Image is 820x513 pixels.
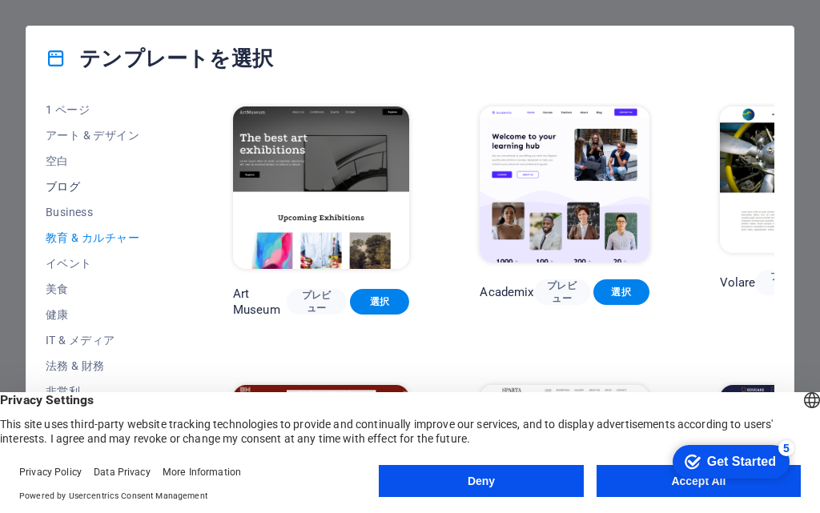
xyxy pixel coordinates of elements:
[46,231,163,244] span: 教育 & カルチャー
[480,284,533,300] p: Academix
[46,308,163,321] span: 健康
[46,276,163,302] button: 美食
[755,270,815,295] button: プレビュー
[119,3,135,19] div: 5
[46,154,163,167] span: 空白
[46,122,163,148] button: アート & デザイン
[13,8,130,42] div: Get Started 5 items remaining, 0% complete
[480,106,649,263] img: Academix
[287,289,347,315] button: プレビュー
[46,327,163,353] button: IT & メディア
[46,206,163,218] span: Business
[46,359,163,372] span: 法務 & 財務
[46,180,163,193] span: ブログ
[720,275,756,291] p: Volare
[46,257,163,270] span: イベント
[768,270,802,295] span: プレビュー
[46,385,163,398] span: 非営利
[46,334,163,347] span: IT & メディア
[46,283,163,295] span: 美食
[363,295,397,308] span: 選択
[547,279,577,305] span: プレビュー
[46,353,163,379] button: 法務 & 財務
[46,379,163,404] button: 非営利
[46,225,163,250] button: 教育 & カルチャー
[350,289,410,315] button: 選択
[46,174,163,199] button: ブログ
[46,129,163,142] span: アート & デザイン
[46,46,273,71] h4: テンプレートを選択
[46,103,163,116] span: 1 ページ
[47,18,116,32] div: Get Started
[233,286,287,318] p: Art Museum
[46,250,163,276] button: イベント
[46,97,163,122] button: 1 ページ
[606,286,637,299] span: 選択
[534,279,590,305] button: プレビュー
[299,289,334,315] span: プレビュー
[46,148,163,174] button: 空白
[233,106,410,269] img: Art Museum
[46,199,163,225] button: Business
[46,302,163,327] button: 健康
[593,279,649,305] button: 選択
